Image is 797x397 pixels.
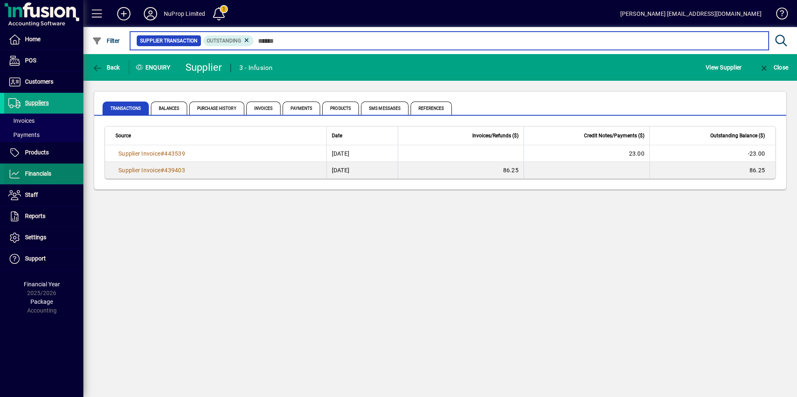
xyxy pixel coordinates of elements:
a: Knowledge Base [770,2,787,29]
span: Supplier Invoice [118,167,160,174]
span: Invoices/Refunds ($) [472,131,519,140]
span: Customers [25,78,53,85]
div: NuProp Limited [164,7,205,20]
a: Settings [4,227,83,248]
td: 86.25 [649,162,775,179]
a: Staff [4,185,83,206]
a: Home [4,29,83,50]
span: Products [25,149,49,156]
span: Package [30,298,53,305]
span: Settings [25,234,46,241]
span: Filter [92,37,120,44]
span: Financials [25,170,51,177]
button: Profile [137,6,164,21]
a: Invoices [4,114,83,128]
div: 3 - Infusion [239,61,273,74]
span: Supplier Transaction [140,37,198,45]
span: References [411,102,452,115]
span: Reports [25,213,45,219]
mat-chip: Outstanding Status: Outstanding [203,35,254,46]
a: Customers [4,72,83,92]
span: Back [92,64,120,71]
a: Products [4,142,83,163]
span: Date [332,131,342,140]
a: POS [4,50,83,71]
td: -23.00 [649,145,775,162]
span: Invoices [246,102,281,115]
span: Suppliers [25,99,49,106]
span: View Supplier [706,61,742,74]
span: Payments [8,132,40,138]
td: 86.25 [398,162,524,179]
button: View Supplier [704,60,744,75]
span: SMS Messages [361,102,409,115]
td: [DATE] [326,162,398,179]
span: Staff [25,191,38,198]
a: Financials [4,164,83,184]
span: Close [759,64,788,71]
a: Supplier Invoice#443539 [115,149,188,158]
button: Filter [90,33,122,48]
td: [DATE] [326,145,398,162]
span: Purchase History [189,102,244,115]
div: Supplier [185,61,222,74]
span: # [160,167,164,174]
span: Products [322,102,359,115]
div: [PERSON_NAME] [EMAIL_ADDRESS][DOMAIN_NAME] [620,7,762,20]
span: Source [115,131,131,140]
span: Credit Notes/Payments ($) [584,131,644,140]
td: 23.00 [524,145,649,162]
app-page-header-button: Close enquiry [750,60,797,75]
span: Home [25,36,40,42]
span: POS [25,57,36,64]
span: Invoices [8,117,35,124]
span: 439403 [164,167,185,174]
span: 443539 [164,150,185,157]
button: Back [90,60,122,75]
a: Supplier Invoice#439403 [115,166,188,175]
app-page-header-button: Back [83,60,129,75]
a: Reports [4,206,83,227]
span: Financial Year [24,281,60,288]
button: Close [757,60,790,75]
div: Date [332,131,393,140]
span: Support [25,255,46,262]
a: Payments [4,128,83,142]
span: Supplier Invoice [118,150,160,157]
span: Outstanding [207,38,241,44]
span: Outstanding Balance ($) [710,131,765,140]
button: Add [110,6,137,21]
span: Transactions [103,102,149,115]
span: # [160,150,164,157]
a: Support [4,248,83,269]
div: Enquiry [129,61,179,74]
span: Payments [283,102,320,115]
span: Balances [151,102,187,115]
